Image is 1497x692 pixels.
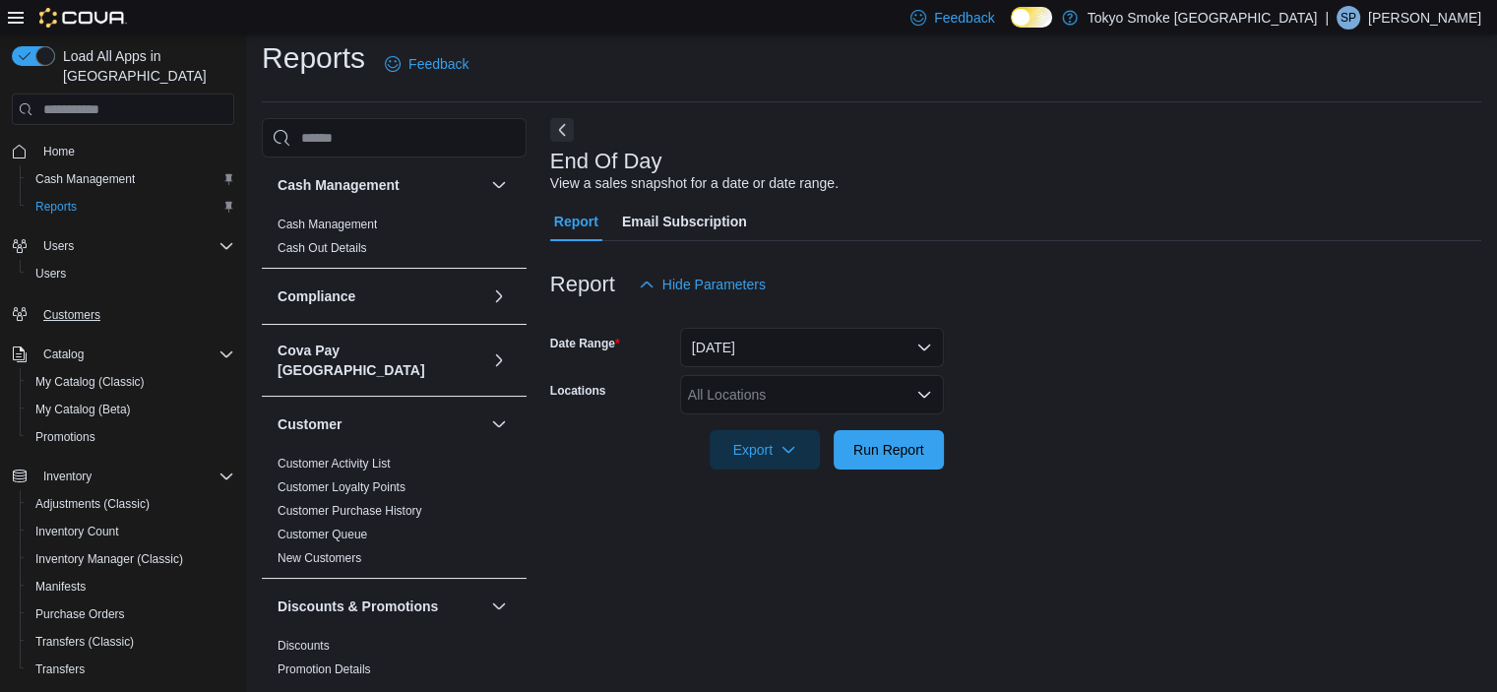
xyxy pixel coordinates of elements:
span: Report [554,202,598,241]
a: Transfers (Classic) [28,630,142,654]
a: Users [28,262,74,285]
button: Catalog [35,343,92,366]
h3: Discounts & Promotions [278,597,438,616]
a: Cash Management [28,167,143,191]
button: Export [710,430,820,470]
h3: Compliance [278,286,355,306]
span: Export [721,430,808,470]
div: Sara Pascal [1337,6,1360,30]
button: Users [4,232,242,260]
a: Cash Management [278,218,377,231]
button: Next [550,118,574,142]
span: Users [35,234,234,258]
span: Promotions [28,425,234,449]
a: Discounts [278,639,330,653]
span: Customer Activity List [278,456,391,472]
span: Manifests [35,579,86,595]
button: Cova Pay [GEOGRAPHIC_DATA] [278,341,483,380]
div: View a sales snapshot for a date or date range. [550,173,839,194]
span: Load All Apps in [GEOGRAPHIC_DATA] [55,46,234,86]
button: Transfers [20,656,242,683]
span: Home [43,144,75,159]
button: Customers [4,299,242,328]
a: Promotions [28,425,103,449]
span: Adjustments (Classic) [35,496,150,512]
span: Catalog [43,346,84,362]
button: Run Report [834,430,944,470]
span: Cash Out Details [278,240,367,256]
span: New Customers [278,550,361,566]
button: Cash Management [487,173,511,197]
a: Home [35,140,83,163]
span: Users [43,238,74,254]
p: Tokyo Smoke [GEOGRAPHIC_DATA] [1088,6,1318,30]
span: Transfers [28,658,234,681]
button: Compliance [278,286,483,306]
h3: Customer [278,414,342,434]
button: Manifests [20,573,242,600]
span: Cash Management [28,167,234,191]
a: My Catalog (Beta) [28,398,139,421]
button: Users [35,234,82,258]
a: Customers [35,303,108,327]
span: Transfers (Classic) [28,630,234,654]
span: Email Subscription [622,202,747,241]
p: | [1325,6,1329,30]
h3: Report [550,273,615,296]
h1: Reports [262,38,365,78]
button: Home [4,137,242,165]
a: Customer Queue [278,528,367,541]
span: My Catalog (Classic) [35,374,145,390]
span: Feedback [408,54,468,74]
span: Inventory [35,465,234,488]
a: Purchase Orders [28,602,133,626]
a: Adjustments (Classic) [28,492,157,516]
span: SP [1341,6,1356,30]
a: Cash Out Details [278,241,367,255]
button: [DATE] [680,328,944,367]
button: Promotions [20,423,242,451]
span: Hide Parameters [662,275,766,294]
button: Catalog [4,341,242,368]
span: Inventory Count [28,520,234,543]
div: Cash Management [262,213,527,268]
button: Purchase Orders [20,600,242,628]
span: Inventory Manager (Classic) [35,551,183,567]
button: Discounts & Promotions [278,597,483,616]
label: Date Range [550,336,620,351]
span: Dark Mode [1011,28,1012,29]
span: Reports [35,199,77,215]
span: Inventory Manager (Classic) [28,547,234,571]
span: Run Report [853,440,924,460]
a: Reports [28,195,85,219]
span: My Catalog (Classic) [28,370,234,394]
a: My Catalog (Classic) [28,370,153,394]
a: Promotion Details [278,662,371,676]
h3: Cash Management [278,175,400,195]
span: Feedback [934,8,994,28]
span: Adjustments (Classic) [28,492,234,516]
span: Cash Management [278,217,377,232]
span: Customers [43,307,100,323]
span: Customers [35,301,234,326]
button: My Catalog (Beta) [20,396,242,423]
span: Promotion Details [278,661,371,677]
button: Cash Management [20,165,242,193]
span: Purchase Orders [28,602,234,626]
button: Cova Pay [GEOGRAPHIC_DATA] [487,348,511,372]
a: Customer Purchase History [278,504,422,518]
button: My Catalog (Classic) [20,368,242,396]
a: Feedback [377,44,476,84]
span: Inventory [43,469,92,484]
a: Customer Activity List [278,457,391,471]
span: Users [28,262,234,285]
a: New Customers [278,551,361,565]
span: Catalog [35,343,234,366]
h3: End Of Day [550,150,662,173]
label: Locations [550,383,606,399]
span: Customer Purchase History [278,503,422,519]
button: Cash Management [278,175,483,195]
span: Purchase Orders [35,606,125,622]
button: Reports [20,193,242,220]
